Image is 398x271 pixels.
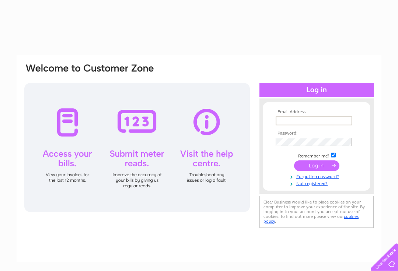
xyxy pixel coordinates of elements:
div: Clear Business would like to place cookies on your computer to improve your experience of the sit... [259,196,374,228]
th: Email Address: [274,110,359,115]
a: Not registered? [276,180,359,187]
a: Forgotten password? [276,173,359,180]
a: cookies policy [263,214,359,224]
th: Password: [274,131,359,136]
input: Submit [294,160,339,171]
td: Remember me? [274,152,359,159]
